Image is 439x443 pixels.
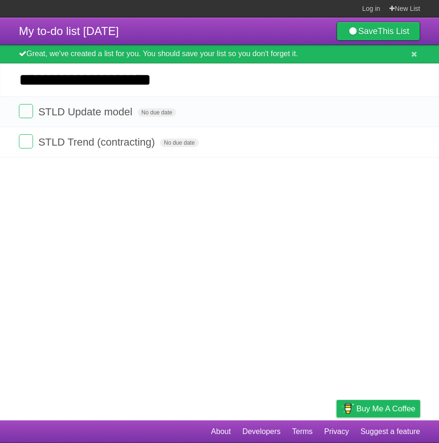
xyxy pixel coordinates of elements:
a: Privacy [324,423,349,441]
a: Terms [292,423,313,441]
img: Buy me a coffee [341,400,354,417]
span: No due date [160,139,198,147]
span: STLD Trend (contracting) [38,136,157,148]
label: Done [19,134,33,148]
a: About [211,423,231,441]
a: SaveThis List [337,22,420,41]
span: My to-do list [DATE] [19,25,119,37]
a: Developers [242,423,280,441]
a: Buy me a coffee [337,400,420,417]
span: Buy me a coffee [356,400,415,417]
label: Done [19,104,33,118]
span: STLD Update model [38,106,135,118]
a: Suggest a feature [361,423,420,441]
b: This List [378,26,409,36]
span: No due date [138,108,176,117]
